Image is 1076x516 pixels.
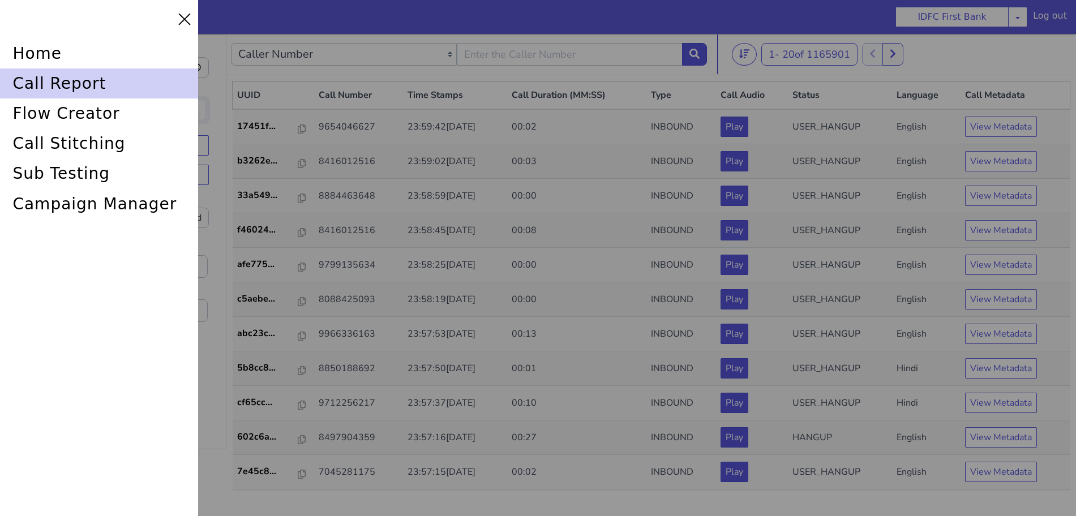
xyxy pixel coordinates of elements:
button: View Metadata [965,221,1037,241]
td: English [892,455,961,490]
button: Play [721,290,748,310]
td: INBOUND [646,455,716,490]
td: 00:00 [507,214,646,248]
button: Play [721,359,748,379]
p: 602c6a... [237,396,299,410]
input: Enter the Flow Version ID [19,221,208,244]
td: 00:02 [507,421,646,455]
button: Play [721,83,748,103]
td: INBOUND [646,386,716,421]
a: 602c6a... [237,396,310,410]
label: Latency [113,336,209,351]
select: Status [18,174,102,194]
td: HANGUP [788,386,892,421]
td: INBOUND [646,179,716,214]
td: 00:03 [507,110,646,145]
button: Play [721,324,748,345]
a: afe775... [237,223,310,237]
td: USER_HANGUP [788,421,892,455]
span: 20 of 1165901 [782,14,850,27]
input: Start Date [22,66,105,85]
button: Apply Filters [50,438,114,459]
td: 23:58:19[DATE] [403,248,507,283]
td: USER_HANGUP [788,317,892,352]
button: Play [721,117,748,137]
td: 00:13 [507,283,646,317]
label: End State [19,248,60,262]
button: View Metadata [965,186,1037,207]
td: English [892,179,961,214]
p: 7e45c8... [237,431,299,444]
td: 23:57:16[DATE] [403,386,507,421]
button: View Metadata [965,359,1037,379]
td: 8884463648 [314,145,403,179]
th: Call Metadata [961,48,1070,76]
td: 8497904359 [314,386,403,421]
label: Transcription [113,376,209,392]
button: View Metadata [965,393,1037,414]
td: 23:59:02[DATE] [403,110,507,145]
td: 9712256217 [314,352,403,386]
td: 00:01 [507,317,646,352]
td: English [892,214,961,248]
td: 23:58:59[DATE] [403,145,507,179]
p: 17451f... [237,85,299,99]
a: 33a549... [237,154,310,168]
td: USER_HANGUP [788,214,892,248]
input: Start time: [18,23,104,44]
p: 5b8cc8... [237,327,299,341]
td: English [892,386,961,421]
p: afe775... [237,223,299,237]
td: 23:59:42[DATE] [403,75,507,110]
label: End time: [122,6,209,47]
p: c5aebe... [237,258,299,272]
td: 23:57:53[DATE] [403,283,507,317]
td: INBOUND [646,145,716,179]
label: Intent [113,356,209,372]
td: 23:57:37[DATE] [403,352,507,386]
td: 9799135634 [314,214,403,248]
td: INBOUND [646,283,716,317]
a: cf65cc... [237,362,310,375]
td: 9654046627 [314,75,403,110]
td: Hindi [892,317,961,352]
button: Resolved [145,101,209,122]
td: English [892,248,961,283]
td: English [892,421,961,455]
td: 00:10 [507,352,646,386]
select: Language Code [108,174,209,194]
button: Sub Testing Calls [113,131,209,151]
input: Enter the End State Value [19,265,208,288]
a: 5b8cc8... [237,327,310,341]
td: INBOUND [646,75,716,110]
td: USER_HANGUP [788,145,892,179]
button: 1- 20of 1165901 [761,9,858,32]
input: End Date [122,66,205,85]
label: Miscellaneous [18,397,113,412]
label: Status [18,161,102,194]
td: 8416012516 [314,110,403,145]
p: f46024... [237,189,299,203]
td: 00:27 [507,386,646,421]
th: Call Number [314,48,403,76]
button: View Metadata [965,428,1037,448]
td: USER_HANGUP [788,248,892,283]
td: English [892,110,961,145]
a: 17451f... [237,85,310,99]
td: Hindi [892,352,961,386]
th: Type [646,48,716,76]
td: 00:02 [507,75,646,110]
input: End time: [122,23,209,44]
td: INBOUND [646,110,716,145]
label: Language Code [108,161,209,194]
td: English [892,145,961,179]
td: 8850188692 [314,317,403,352]
label: Quick Report [18,315,113,331]
button: All [18,101,82,122]
a: f46024... [237,189,310,203]
p: b3262e... [237,120,299,134]
td: English [892,75,961,110]
td: 7045281175 [314,421,403,455]
label: Flow [113,315,209,331]
td: USER_HANGUP [788,75,892,110]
